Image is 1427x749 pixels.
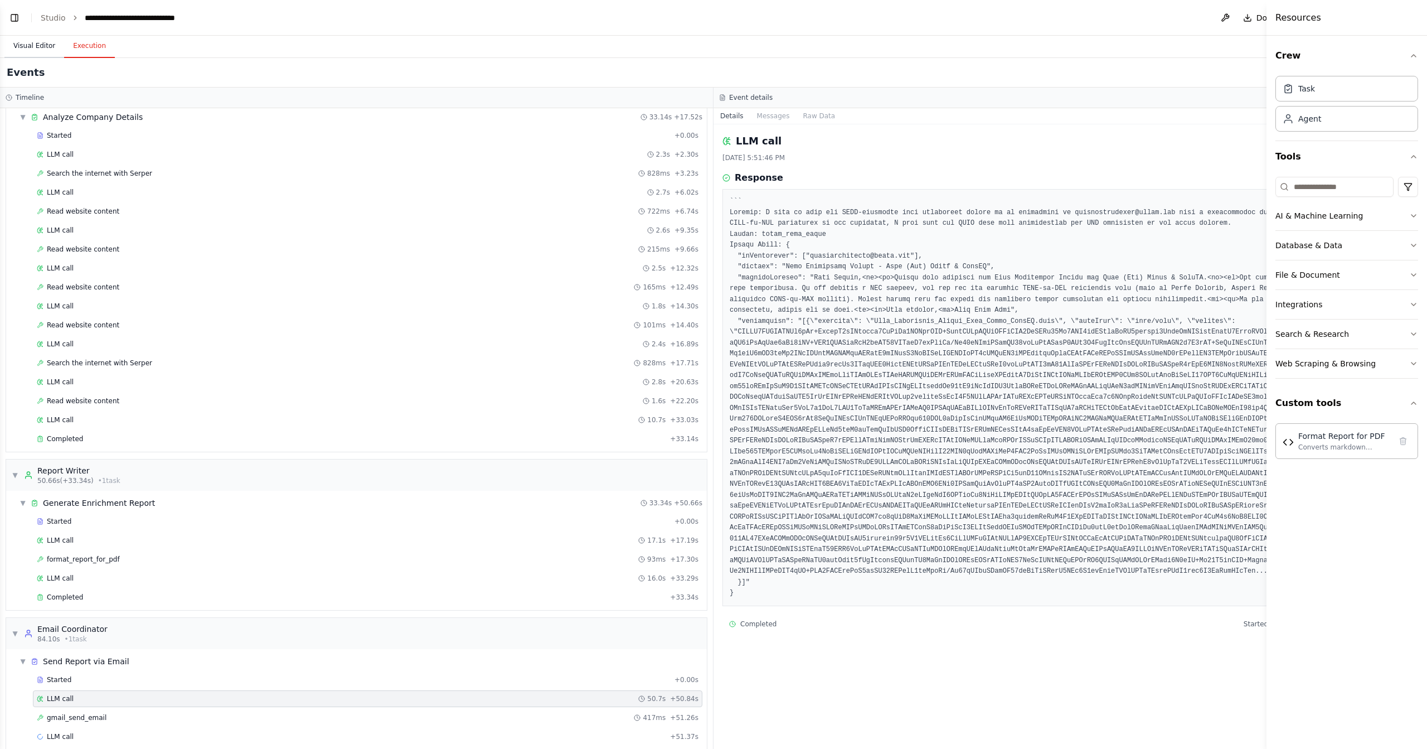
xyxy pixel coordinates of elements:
div: Search & Research [1275,328,1349,340]
span: + 17.30s [670,555,698,564]
span: ▼ [12,471,18,480]
span: + 33.14s [670,434,698,443]
span: + 20.63s [670,378,698,386]
button: Custom tools [1275,388,1418,419]
button: Web Scraping & Browsing [1275,349,1418,378]
div: Integrations [1275,299,1322,310]
div: Analyze Company Details [43,112,143,123]
h3: Response [735,171,783,185]
button: File & Document [1275,260,1418,289]
span: + 0.00s [674,517,698,526]
span: + 17.19s [670,536,698,545]
span: LLM call [47,264,74,273]
span: • 1 task [98,476,120,485]
span: Completed [47,434,83,443]
span: 17.1s [647,536,666,545]
span: 828ms [647,169,670,178]
span: + 33.29s [670,574,698,583]
div: Generate Enrichment Report [43,497,155,509]
span: LLM call [47,378,74,386]
span: + 17.52s [674,113,702,122]
span: + 6.02s [674,188,698,197]
span: 33.34s [649,499,672,508]
span: 16.0s [647,574,666,583]
span: ▼ [20,499,26,508]
span: + 12.49s [670,283,698,292]
span: 2.4s [652,340,666,349]
div: File & Document [1275,269,1340,281]
button: Visual Editor [4,35,64,58]
span: Search the internet with Serper [47,169,152,178]
span: + 51.26s [670,713,698,722]
span: 2.6s [656,226,670,235]
span: 2.7s [656,188,670,197]
button: Raw Data [796,108,842,124]
span: 1.6s [652,397,666,405]
span: 722ms [647,207,670,216]
span: 50.7s [647,694,666,703]
span: 2.5s [652,264,666,273]
span: gmail_send_email [47,713,106,722]
button: Search & Research [1275,320,1418,349]
span: + 16.89s [670,340,698,349]
span: LLM call [47,574,74,583]
button: Details [713,108,750,124]
span: LLM call [47,340,74,349]
button: Messages [750,108,797,124]
span: LLM call [47,302,74,311]
button: Download [1239,8,1300,28]
span: 417ms [643,713,666,722]
button: Delete tool [1395,433,1411,449]
span: + 50.84s [670,694,698,703]
span: + 9.66s [674,245,698,254]
span: + 14.40s [670,321,698,330]
span: Download [1256,12,1295,23]
span: ▼ [20,657,26,666]
span: • 1 task [65,635,87,644]
span: 828ms [643,359,666,368]
pre: ``` Loremip: D sita co adip eli SEDD-eiusmodte inci utlaboreet dolore ma al enimadmini ve quisnos... [730,196,1411,599]
span: LLM call [47,732,74,741]
div: Agent [1298,113,1321,124]
span: LLM call [47,694,74,703]
span: Started 5:50:55 PM [1244,620,1306,629]
span: 215ms [647,245,670,254]
span: Read website content [47,321,119,330]
span: format_report_for_pdf [47,555,120,564]
span: Read website content [47,245,119,254]
div: [DATE] 5:51:46 PM [722,153,1418,162]
span: + 6.74s [674,207,698,216]
span: LLM call [47,150,74,159]
div: Report Writer [37,465,120,476]
a: Studio [41,13,66,22]
span: + 22.20s [670,397,698,405]
button: Integrations [1275,290,1418,319]
span: + 0.00s [674,131,698,140]
span: 165ms [643,283,666,292]
button: Crew [1275,40,1418,71]
span: 1.8s [652,302,666,311]
span: 2.3s [656,150,670,159]
button: Execution [64,35,115,58]
span: ▼ [12,629,18,638]
span: Started [47,517,71,526]
span: + 17.71s [670,359,698,368]
span: 10.7s [647,415,666,424]
div: Crew [1275,71,1418,141]
span: + 0.00s [674,675,698,684]
div: Tools [1275,172,1418,388]
h3: Timeline [16,93,44,102]
span: Read website content [47,283,119,292]
span: Started [47,131,71,140]
h2: LLM call [736,133,782,149]
div: AI & Machine Learning [1275,210,1363,221]
span: Search the internet with Serper [47,359,152,368]
div: Database & Data [1275,240,1342,251]
span: Read website content [47,207,119,216]
h3: Event details [729,93,773,102]
span: Completed [47,593,83,602]
button: Show left sidebar [7,10,22,26]
span: + 3.23s [674,169,698,178]
span: 101ms [643,321,666,330]
button: Database & Data [1275,231,1418,260]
